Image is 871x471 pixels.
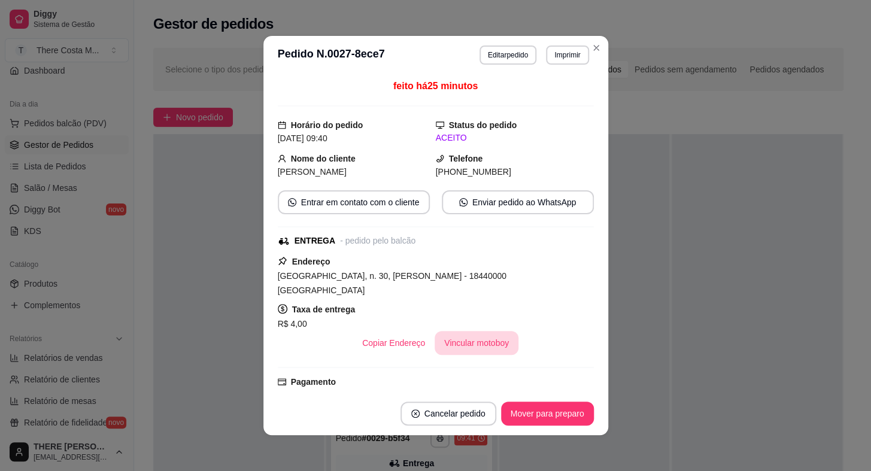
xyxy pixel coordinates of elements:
span: R$ 4,00 [278,319,307,329]
button: Editarpedido [479,45,536,65]
span: [PERSON_NAME] [278,167,347,177]
span: calendar [278,121,286,129]
strong: Taxa de entrega [292,305,356,314]
strong: Status do pedido [449,120,517,130]
span: dollar [278,304,287,314]
button: Vincular motoboy [435,331,518,355]
strong: Endereço [292,257,330,266]
span: whats-app [288,198,296,206]
span: [DATE] 09:40 [278,133,327,143]
button: Copiar Endereço [353,331,435,355]
button: Close [587,38,606,57]
div: ACEITO [436,132,594,144]
button: whats-appEnviar pedido ao WhatsApp [442,190,594,214]
strong: Pagamento [291,377,336,387]
span: [GEOGRAPHIC_DATA], n. 30, [PERSON_NAME] - 18440000 [GEOGRAPHIC_DATA] [278,271,506,295]
span: desktop [436,121,444,129]
div: ENTREGA [295,235,335,247]
button: Mover para preparo [501,402,594,426]
span: pushpin [278,256,287,266]
span: [PHONE_NUMBER] [436,167,511,177]
h3: Pedido N. 0027-8ece7 [278,45,385,65]
span: close-circle [411,409,420,418]
span: user [278,154,286,163]
button: Imprimir [546,45,588,65]
span: feito há 25 minutos [393,81,478,91]
span: phone [436,154,444,163]
strong: Horário do pedido [291,120,363,130]
strong: Nome do cliente [291,154,356,163]
div: - pedido pelo balcão [340,235,415,247]
button: close-circleCancelar pedido [400,402,496,426]
button: whats-appEntrar em contato com o cliente [278,190,430,214]
span: whats-app [459,198,468,206]
strong: Telefone [449,154,483,163]
span: credit-card [278,378,286,386]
